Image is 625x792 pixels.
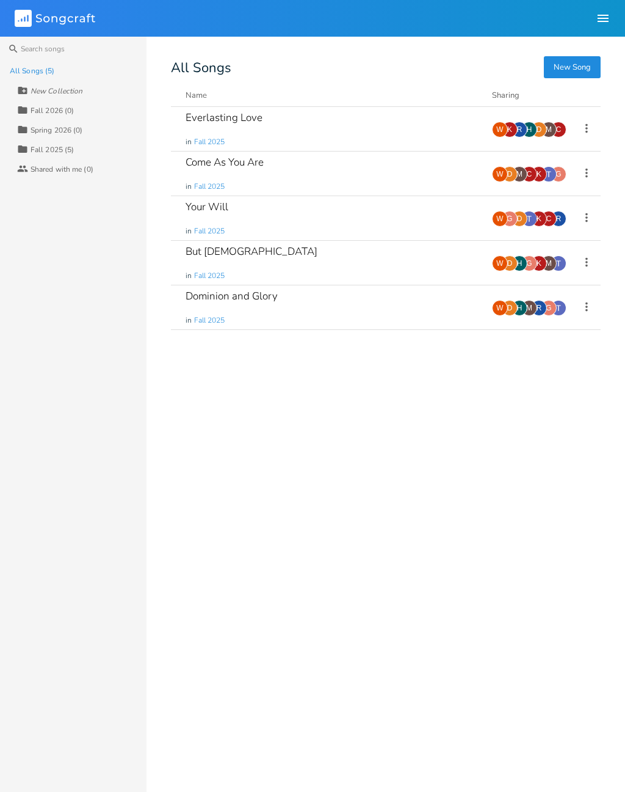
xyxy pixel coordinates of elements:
[31,146,74,153] div: Fall 2025 (5)
[31,107,74,114] div: Fall 2026 (0)
[502,122,518,137] div: kdanielsvt
[541,255,557,271] div: martha
[551,300,566,316] img: Thomas Moring
[31,87,82,95] div: New Collection
[186,112,262,123] div: Everlasting Love
[531,122,547,137] div: day_tripper1
[194,315,225,326] span: Fall 2025
[502,211,518,227] div: gitar39
[531,255,547,271] div: kdanielsvt
[502,255,518,271] div: day_tripper1
[531,166,547,182] div: kdanielsvt
[521,166,537,182] div: claymatt04
[171,61,601,75] div: All Songs
[492,211,508,227] div: Worship Pastor
[521,255,537,271] div: gitar39
[541,166,557,182] img: Thomas Moring
[186,315,192,326] span: in
[492,166,508,182] div: Worship Pastor
[541,211,557,227] div: claymatt04
[551,122,566,137] div: claymatt04
[492,89,565,101] div: Sharing
[194,226,225,237] span: Fall 2025
[31,166,93,173] div: Shared with me (0)
[551,166,566,182] div: gitar39
[186,137,192,147] span: in
[511,122,527,137] div: robbushnell
[544,56,601,78] button: New Song
[531,300,547,316] div: robbushnell
[511,300,527,316] div: hpayne217
[521,122,537,137] div: hpayne217
[186,271,192,281] span: in
[194,182,225,192] span: Fall 2025
[186,182,192,192] span: in
[31,127,83,134] div: Spring 2026 (0)
[551,255,566,271] img: Thomas Moring
[541,300,557,316] div: gitar39
[521,211,537,227] img: Thomas Moring
[502,166,518,182] div: day_tripper1
[521,300,537,316] div: martha
[551,211,566,227] div: robbushnell
[492,255,508,271] div: Worship Pastor
[541,122,557,137] div: martha
[194,137,225,147] span: Fall 2025
[502,300,518,316] div: day_tripper1
[492,122,508,137] div: Worship Pastor
[186,226,192,237] span: in
[511,166,527,182] div: martha
[186,202,228,212] div: Your Will
[531,211,547,227] div: kdanielsvt
[186,291,278,301] div: Dominion and Glory
[186,90,207,101] div: Name
[186,246,317,257] div: But [DEMOGRAPHIC_DATA]
[194,271,225,281] span: Fall 2025
[492,300,508,316] div: Worship Pastor
[10,67,54,75] div: All Songs (5)
[186,89,477,101] button: Name
[186,157,264,167] div: Come As You Are
[511,255,527,271] div: hpayne217
[511,211,527,227] div: day_tripper1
